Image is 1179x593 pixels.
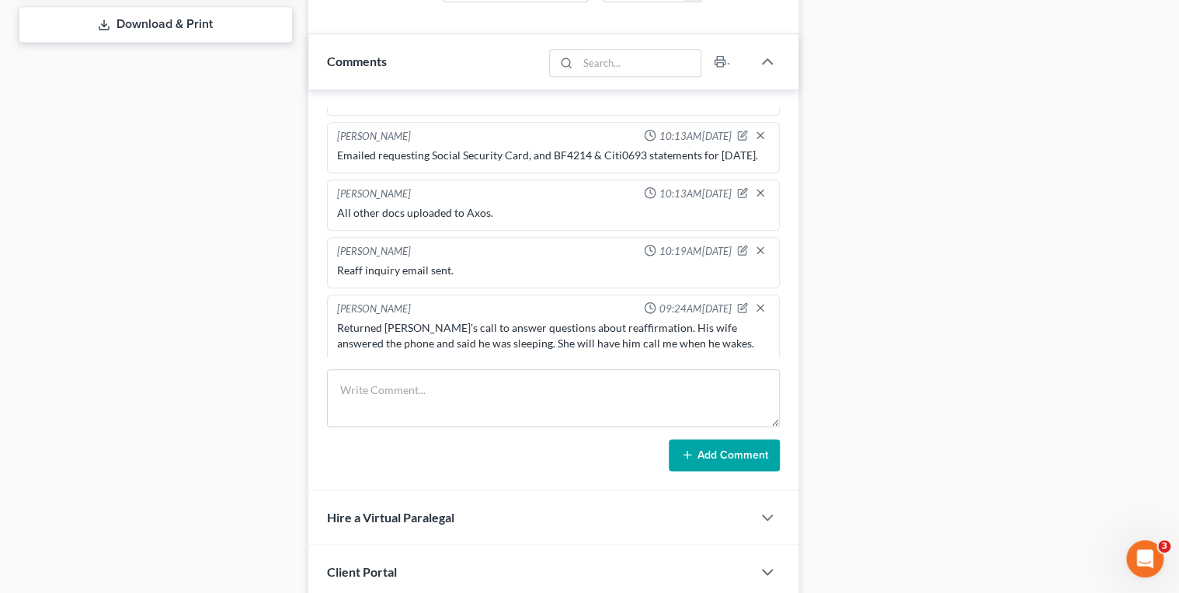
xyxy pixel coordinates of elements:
span: 10:19AM[DATE] [659,244,731,259]
iframe: Intercom live chat [1126,540,1163,577]
span: 10:13AM[DATE] [659,129,731,144]
div: All other docs uploaded to Axos. [337,205,770,221]
a: Download & Print [19,6,293,43]
span: Comments [327,54,387,68]
div: Returned [PERSON_NAME]'s call to answer questions about reaffirmation. His wife answered the phon... [337,320,770,351]
div: [PERSON_NAME] [337,129,411,145]
span: 09:24AM[DATE] [659,302,731,316]
span: 10:13AM[DATE] [659,187,731,201]
button: Add Comment [669,439,780,472]
span: Client Portal [327,564,397,579]
div: [PERSON_NAME] [337,244,411,260]
div: Emailed requesting Social Security Card, and BF4214 & Citi0693 statements for [DATE]. [337,148,770,163]
span: 3 [1158,540,1170,553]
span: Hire a Virtual Paralegal [327,510,454,525]
input: Search... [578,50,701,76]
div: Reaff inquiry email sent. [337,263,770,278]
div: [PERSON_NAME] [337,302,411,317]
div: [PERSON_NAME] [337,187,411,202]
